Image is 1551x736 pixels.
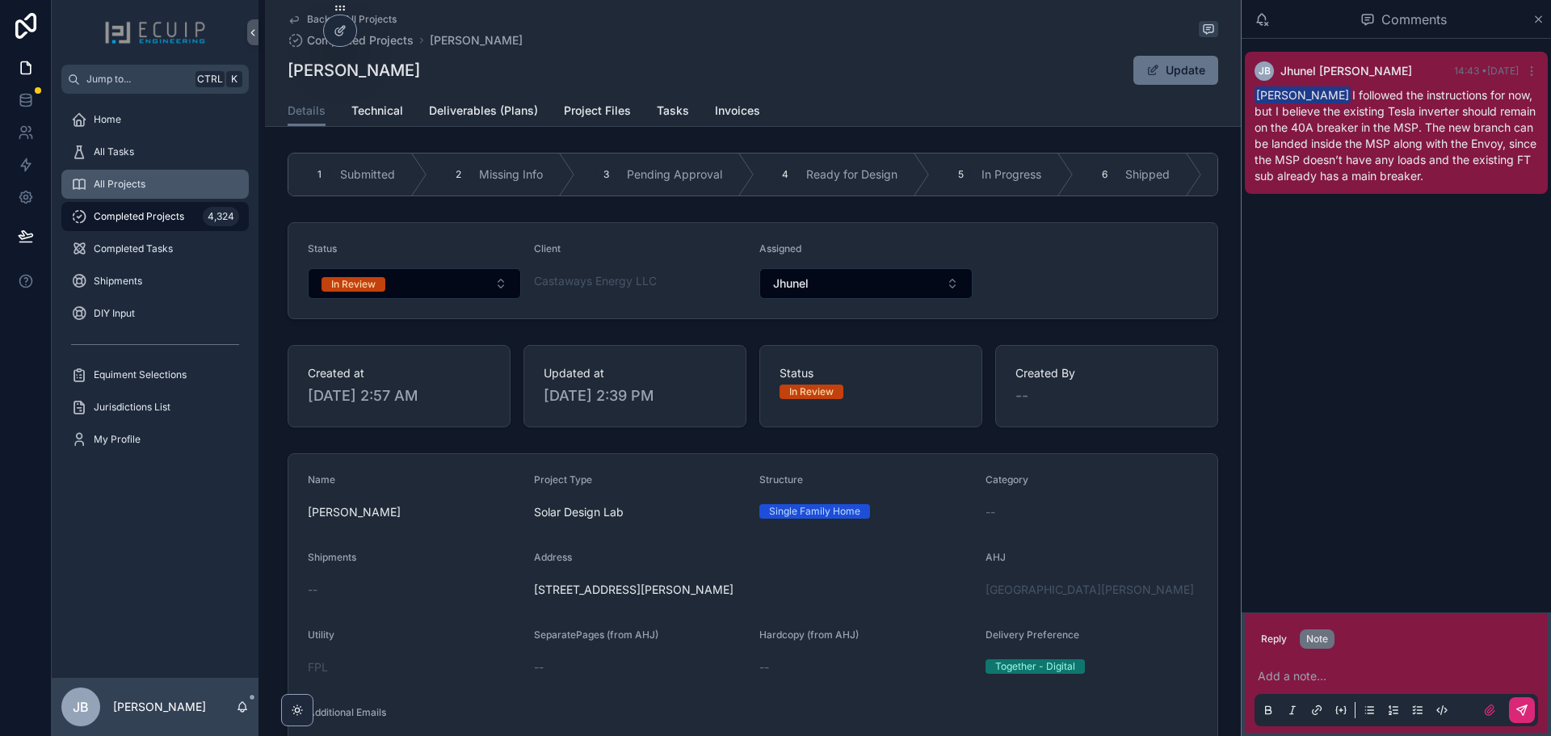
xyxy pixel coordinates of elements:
[1015,385,1028,407] span: --
[288,103,326,119] span: Details
[308,385,490,407] span: [DATE] 2:57 AM
[308,659,328,675] a: FPL
[759,242,801,254] span: Assigned
[61,425,249,454] a: My Profile
[1015,365,1198,381] span: Created By
[806,166,897,183] span: Ready for Design
[715,96,760,128] a: Invoices
[986,551,1006,563] span: AHJ
[986,504,995,520] span: --
[780,365,962,381] span: Status
[86,73,189,86] span: Jump to...
[351,96,403,128] a: Technical
[534,582,973,598] span: [STREET_ADDRESS][PERSON_NAME]
[759,268,973,299] button: Select Button
[308,242,337,254] span: Status
[1306,633,1328,646] div: Note
[1259,65,1271,78] span: JB
[94,275,142,288] span: Shipments
[544,385,726,407] span: [DATE] 2:39 PM
[534,242,561,254] span: Client
[534,504,624,520] span: Solar Design Lab
[769,504,860,519] div: Single Family Home
[429,103,538,119] span: Deliverables (Plans)
[94,145,134,158] span: All Tasks
[73,697,89,717] span: JB
[52,94,258,475] div: scrollable content
[308,473,335,486] span: Name
[94,368,187,381] span: Equiment Selections
[308,629,334,641] span: Utility
[773,275,809,292] span: Jhunel
[308,365,490,381] span: Created at
[61,170,249,199] a: All Projects
[61,393,249,422] a: Jurisdictions List
[307,13,397,26] span: Back to All Projects
[603,168,609,181] span: 3
[1125,166,1170,183] span: Shipped
[203,207,239,226] div: 4,324
[308,504,521,520] span: [PERSON_NAME]
[288,96,326,127] a: Details
[627,166,722,183] span: Pending Approval
[94,210,184,223] span: Completed Projects
[94,307,135,320] span: DIY Input
[430,32,523,48] span: [PERSON_NAME]
[94,113,121,126] span: Home
[308,268,521,299] button: Select Button
[1255,86,1351,103] span: [PERSON_NAME]
[534,551,572,563] span: Address
[986,629,1079,641] span: Delivery Preference
[340,166,395,183] span: Submitted
[61,105,249,134] a: Home
[113,699,206,715] p: [PERSON_NAME]
[759,473,803,486] span: Structure
[61,202,249,231] a: Completed Projects4,324
[195,71,225,87] span: Ctrl
[308,551,356,563] span: Shipments
[288,13,397,26] a: Back to All Projects
[986,582,1194,598] a: [GEOGRAPHIC_DATA][PERSON_NAME]
[657,96,689,128] a: Tasks
[789,385,834,399] div: In Review
[94,178,145,191] span: All Projects
[1255,88,1536,183] span: I followed the instructions for now, but I believe the existing Tesla inverter should remain on t...
[351,103,403,119] span: Technical
[61,267,249,296] a: Shipments
[657,103,689,119] span: Tasks
[981,166,1041,183] span: In Progress
[94,401,170,414] span: Jurisdictions List
[534,473,592,486] span: Project Type
[759,659,769,675] span: --
[61,360,249,389] a: Equiment Selections
[564,96,631,128] a: Project Files
[456,168,461,181] span: 2
[317,168,322,181] span: 1
[429,96,538,128] a: Deliverables (Plans)
[715,103,760,119] span: Invoices
[307,32,414,48] span: Completed Projects
[331,277,376,292] div: In Review
[308,582,317,598] span: --
[94,433,141,446] span: My Profile
[61,299,249,328] a: DIY Input
[288,59,420,82] h1: [PERSON_NAME]
[534,273,657,289] a: Castaways Energy LLC
[1300,629,1335,649] button: Note
[544,365,726,381] span: Updated at
[759,629,859,641] span: Hardcopy (from AHJ)
[61,234,249,263] a: Completed Tasks
[94,242,173,255] span: Completed Tasks
[1454,65,1519,77] span: 14:43 • [DATE]
[288,32,414,48] a: Completed Projects
[61,137,249,166] a: All Tasks
[564,103,631,119] span: Project Files
[228,73,241,86] span: K
[1280,63,1412,79] span: Jhunel [PERSON_NAME]
[986,473,1028,486] span: Category
[308,706,386,718] span: Additional Emails
[479,166,543,183] span: Missing Info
